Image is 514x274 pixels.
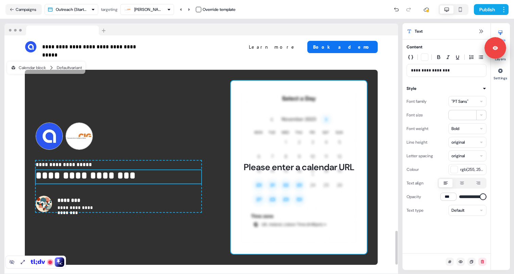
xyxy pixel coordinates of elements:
div: Colour [407,164,419,175]
span: rgb(255, 255, 255) [460,166,484,173]
div: Text align [407,178,424,189]
div: Font weight [407,123,428,134]
div: Font family [407,96,427,107]
div: Text type [407,205,424,216]
div: original [451,139,465,146]
button: Styles [491,27,510,42]
div: Override template [203,6,236,13]
img: Contact avatar [36,196,52,212]
div: Please enter a calendar URL [244,162,354,173]
span: Text [415,28,423,35]
button: "PT Sans" [448,96,486,107]
div: Default variant [57,64,82,71]
div: Outreach (Starter) [56,6,88,13]
div: Style [407,85,416,92]
div: Content [407,44,423,50]
div: Line height [407,137,427,148]
div: Letter spacing [407,150,433,161]
div: "PT Sans" [451,98,468,105]
div: Bold [451,125,459,132]
div: original [451,152,465,159]
div: [PERSON_NAME] [134,6,161,13]
div: CalendlyPlease enter a calendar URL [231,81,367,254]
div: Font size [407,110,423,120]
img: Browser topbar [4,23,109,36]
div: Default [451,207,464,214]
div: Learn moreBook a demo [204,41,378,53]
button: [PERSON_NAME] [120,4,174,15]
button: rgb(255, 255, 255) [448,164,486,175]
div: Calendar block [11,64,46,71]
button: Publish [474,4,499,15]
div: targeting [101,6,118,13]
button: Settings [491,65,510,80]
button: Style [407,85,486,92]
button: Learn more [243,41,302,53]
button: Book a demo [307,41,378,53]
div: Opacity [407,191,421,202]
button: Campaigns [5,4,42,15]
